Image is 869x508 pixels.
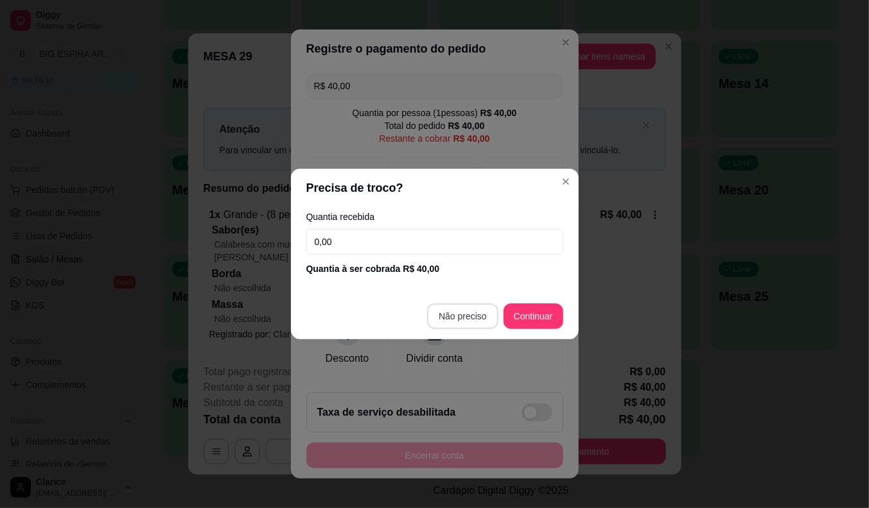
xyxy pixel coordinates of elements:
[291,169,579,207] header: Precisa de troco?
[306,262,563,275] div: Quantia à ser cobrada R$ 40,00
[306,212,563,221] label: Quantia recebida
[556,171,576,192] button: Close
[504,303,563,329] button: Continuar
[427,303,498,329] button: Não preciso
